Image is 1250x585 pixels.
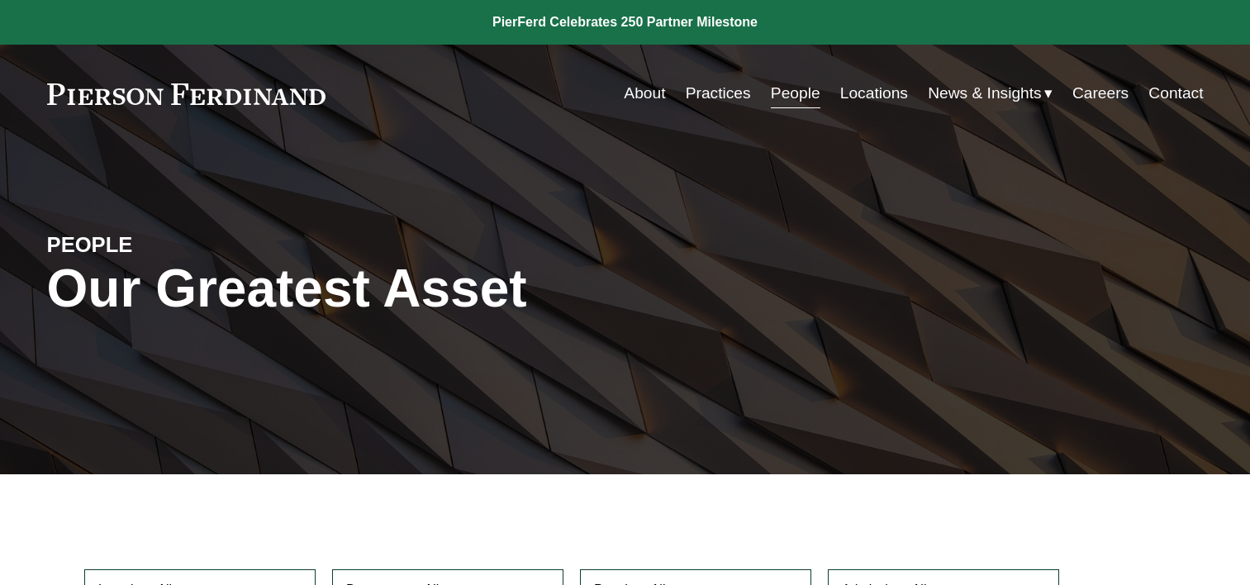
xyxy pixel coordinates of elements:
a: Locations [840,78,908,109]
h4: PEOPLE [47,231,336,258]
a: folder dropdown [928,78,1053,109]
h1: Our Greatest Asset [47,259,818,319]
span: News & Insights [928,79,1042,108]
a: Practices [686,78,751,109]
a: People [771,78,820,109]
a: Contact [1148,78,1203,109]
a: About [624,78,665,109]
a: Careers [1072,78,1129,109]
